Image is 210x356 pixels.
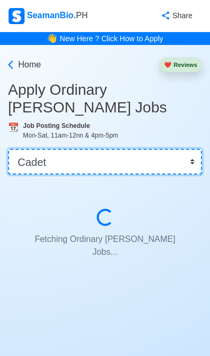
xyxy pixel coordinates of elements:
div: Mon-Sat, 11am-12nn & 4pm-5pm [23,131,202,140]
h3: Apply Ordinary [PERSON_NAME] Jobs [8,81,202,117]
span: .PH [74,11,88,20]
a: Home [5,58,41,71]
span: Home [18,58,41,71]
span: bell [46,32,58,46]
b: Job Posting Schedule [23,122,90,130]
div: SeamanBio [9,8,88,24]
a: New Here ? Click How to Apply [60,34,164,43]
p: Fetching Ordinary [PERSON_NAME] Jobs... [34,229,176,263]
span: heart [164,62,172,68]
button: heartReviews [159,58,202,72]
img: Logo [9,8,25,24]
span: calendar [8,123,19,132]
button: Share [150,5,201,26]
